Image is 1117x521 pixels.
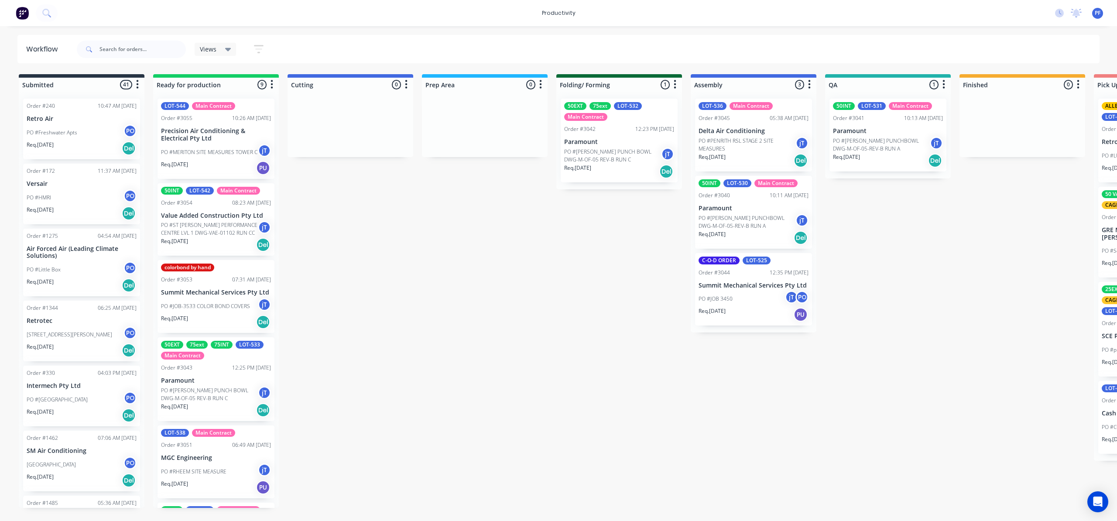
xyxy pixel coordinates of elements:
div: Order #3053 [161,276,192,284]
div: Order #3051 [161,441,192,449]
p: PO #HMRI [27,194,51,202]
input: Search for orders... [99,41,186,58]
div: jT [795,137,809,150]
div: Del [928,154,942,168]
p: Req. [DATE] [833,153,860,161]
img: Factory [16,7,29,20]
div: LOT-533 [236,341,264,349]
p: Value Added Construction Pty Ltd [161,212,271,219]
p: PO #ST [PERSON_NAME] PERFORMANCE CENTRE LVL 1 DWG-VAE-01102 RUN CC [161,221,258,237]
p: Req. [DATE] [27,408,54,416]
div: Order #3043 [161,364,192,372]
div: 50INTLOT-530Main ContractOrder #304010:11 AM [DATE]ParamountPO #[PERSON_NAME] PUNCHBOWL DWG-M-OF-... [695,176,812,249]
div: jT [930,137,943,150]
div: jT [258,463,271,476]
div: Del [794,231,808,245]
p: Retro Air [27,115,137,123]
div: 50EXT [564,102,586,110]
div: Order #3042 [564,125,596,133]
div: Workflow [26,44,62,55]
p: Delta Air Conditioning [699,127,809,135]
div: Main Contract [161,352,204,360]
div: 50EXT [161,341,183,349]
div: 08:23 AM [DATE] [232,199,271,207]
div: Order #3044 [699,269,730,277]
div: jT [785,291,798,304]
p: PO #PENRITH RSL STAGE 2 SITE MEASURES [699,137,795,153]
p: Req. [DATE] [161,161,188,168]
p: PO #[PERSON_NAME] PUNCHBOWL DWG-M-OF-05-REV-B RUN A [699,214,795,230]
p: PO #[PERSON_NAME] PUNCH BOWL DWG-M-OF-05 REV-B RUN C [161,387,258,402]
p: PO #Freshwater Apts [27,129,77,137]
div: LOT-536Main ContractOrder #304505:38 AM [DATE]Delta Air ConditioningPO #PENRITH RSL STAGE 2 SITE ... [695,99,812,171]
div: jT [795,214,809,227]
div: Open Intercom Messenger [1087,491,1108,512]
p: Req. [DATE] [161,480,188,488]
div: PO [123,261,137,274]
div: Order #33004:03 PM [DATE]Intermech Pty LtdPO #[GEOGRAPHIC_DATA]POReq.[DATE]Del [23,366,140,426]
div: Order #3055 [161,114,192,122]
div: PU [256,480,270,494]
div: Order #1344 [27,304,58,312]
div: LOT-544Main ContractOrder #305510:26 AM [DATE]Precision Air Conditioning & Electrical Pty LtdPO #... [158,99,274,179]
div: 12:23 PM [DATE] [635,125,674,133]
p: MGC Engineering [161,454,271,462]
p: Req. [DATE] [27,473,54,481]
div: Del [256,315,270,329]
div: Del [122,206,136,220]
div: jT [258,386,271,399]
div: Main Contract [217,506,260,514]
p: Paramount [699,205,809,212]
p: PO #RHEEM SITE MEASURE [161,468,226,476]
div: Main Contract [217,187,260,195]
div: PO [123,189,137,202]
div: LOT-530 [723,179,751,187]
div: LOT-542 [186,187,214,195]
div: Order #146207:06 AM [DATE]SM Air Conditioning[GEOGRAPHIC_DATA]POReq.[DATE]Del [23,431,140,491]
div: Main Contract [192,429,235,437]
div: 75INT [211,341,233,349]
p: Req. [DATE] [27,141,54,149]
div: 12:35 PM [DATE] [770,269,809,277]
p: [STREET_ADDRESS][PERSON_NAME] [27,331,112,339]
p: Retrotec [27,317,137,325]
div: C-O-D ORDER [699,257,740,264]
div: jT [258,221,271,234]
span: Views [200,45,216,54]
div: 50INTLOT-542Main ContractOrder #305408:23 AM [DATE]Value Added Construction Pty LtdPO #ST [PERSON... [158,183,274,256]
p: PO #[GEOGRAPHIC_DATA] [27,396,88,404]
div: PO [123,391,137,404]
div: 50EXT75extLOT-532Main ContractOrder #304212:23 PM [DATE]ParamountPO #[PERSON_NAME] PUNCH BOWL DWG... [561,99,678,182]
p: Paramount [161,377,271,384]
div: Order #3045 [699,114,730,122]
p: Req. [DATE] [699,307,726,315]
div: Main Contract [730,102,773,110]
p: Paramount [564,138,674,146]
p: Req. [DATE] [564,164,591,172]
p: [GEOGRAPHIC_DATA] [27,461,76,469]
div: 06:25 AM [DATE] [98,304,137,312]
div: 05:36 AM [DATE] [98,499,137,507]
div: Del [122,473,136,487]
div: 50INT [699,179,720,187]
div: Order #1275 [27,232,58,240]
p: PO #MERITON SITE MEASURES TOWER C [161,148,257,156]
div: Order #24010:47 AM [DATE]Retro AirPO #Freshwater AptsPOReq.[DATE]Del [23,99,140,159]
div: Del [122,278,136,292]
div: Order #134406:25 AM [DATE]Retrotec[STREET_ADDRESS][PERSON_NAME]POReq.[DATE]Del [23,301,140,361]
div: Main Contract [564,113,607,121]
p: Req. [DATE] [27,278,54,286]
div: LOT-538 [161,429,189,437]
div: 11:37 AM [DATE] [98,167,137,175]
p: PO #[PERSON_NAME] PUNCH BOWL DWG-M-OF-05 REV-B RUN C [564,148,661,164]
div: Order #172 [27,167,55,175]
div: 50EXT75ext75INTLOT-533Main ContractOrder #304312:25 PM [DATE]ParamountPO #[PERSON_NAME] PUNCH BOW... [158,337,274,421]
div: 10:47 AM [DATE] [98,102,137,110]
div: 04:03 PM [DATE] [98,369,137,377]
div: 10:26 AM [DATE] [232,114,271,122]
div: jT [258,144,271,157]
p: Req. [DATE] [161,403,188,411]
div: Order #1485 [27,499,58,507]
div: LOT-525 [743,257,771,264]
div: LOT-538Main ContractOrder #305106:49 AM [DATE]MGC EngineeringPO #RHEEM SITE MEASUREjTReq.[DATE]PU [158,425,274,498]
